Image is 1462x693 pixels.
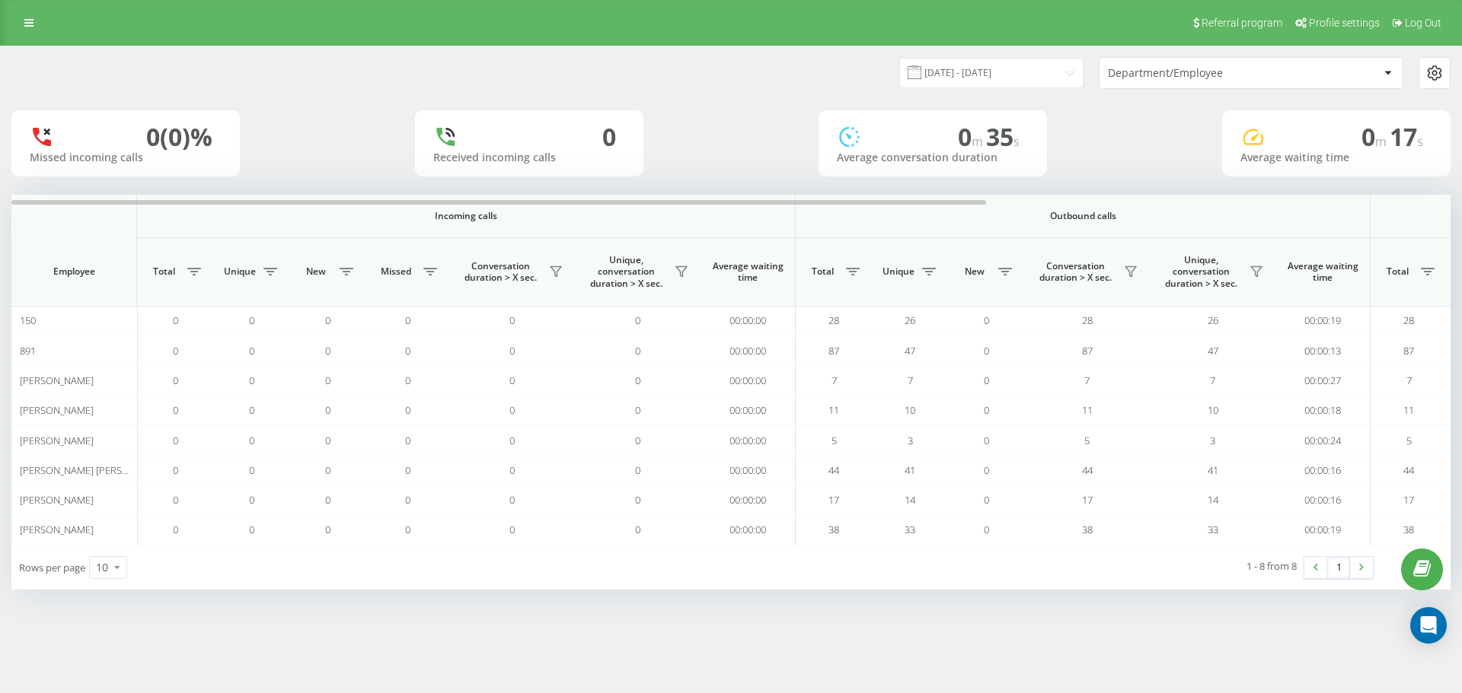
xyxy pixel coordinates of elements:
span: Average waiting time [1287,260,1358,284]
span: 0 [249,344,254,358]
span: 0 [249,493,254,507]
span: 17 [1082,493,1093,507]
span: 7 [1406,374,1412,387]
span: 0 [509,344,515,358]
span: 28 [1082,313,1093,327]
span: 38 [1082,523,1093,536]
span: 0 [509,493,515,507]
span: 0 [509,374,515,387]
span: 7 [832,374,837,387]
a: 1 [1327,557,1350,578]
td: 00:00:16 [1275,485,1371,515]
span: 47 [1208,344,1218,358]
span: 0 [635,313,640,327]
span: 0 [173,463,178,477]
span: 0 [325,434,330,447]
span: 0 [249,374,254,387]
span: 0 [984,313,989,327]
td: 00:00:00 [701,456,796,485]
span: 0 [325,403,330,417]
span: 0 [173,434,178,447]
span: 47 [905,344,915,358]
span: 41 [905,463,915,477]
div: Department/Employee [1108,67,1290,80]
span: 7 [908,374,913,387]
span: m [972,133,986,150]
span: Average waiting time [712,260,784,284]
span: 14 [905,493,915,507]
span: 0 [509,463,515,477]
span: 44 [828,463,839,477]
span: New [297,265,335,278]
span: Total [803,265,841,278]
span: Conversation duration > Х sec. [457,260,544,284]
span: 0 [249,403,254,417]
span: [PERSON_NAME] [20,523,94,536]
span: 0 [509,434,515,447]
td: 00:00:24 [1275,425,1371,455]
span: 0 [325,463,330,477]
span: 10 [1208,403,1218,417]
span: 0 [405,313,410,327]
span: 0 [635,344,640,358]
div: 0 [602,122,616,151]
span: 0 [249,434,254,447]
td: 00:00:18 [1275,396,1371,425]
span: 44 [1082,463,1093,477]
span: 0 [405,523,410,536]
span: 0 [173,493,178,507]
span: 0 [173,374,178,387]
span: 87 [1403,344,1414,358]
span: 0 [635,403,640,417]
span: 10 [905,403,915,417]
span: 0 [249,523,254,536]
span: 0 [635,463,640,477]
span: s [1417,133,1423,150]
span: Employee [24,265,123,278]
td: 00:00:00 [701,335,796,365]
span: 0 [509,403,515,417]
span: 0 [325,344,330,358]
span: 17 [1390,120,1423,153]
span: 33 [1208,523,1218,536]
span: 0 [509,523,515,536]
span: 0 [173,403,178,417]
td: 00:00:16 [1275,456,1371,485]
span: 5 [1084,434,1090,447]
span: [PERSON_NAME] [20,434,94,447]
span: 0 [249,463,254,477]
span: 0 [405,344,410,358]
div: Received incoming calls [433,151,625,164]
span: 35 [986,120,1020,153]
span: 0 [325,523,330,536]
span: 0 [984,493,989,507]
div: Open Intercom Messenger [1410,607,1447,644]
span: Conversation duration > Х sec. [1032,260,1119,284]
span: 0 [984,344,989,358]
span: [PERSON_NAME] [20,374,94,387]
span: 0 [325,493,330,507]
span: [PERSON_NAME] [20,403,94,417]
span: 0 [984,434,989,447]
div: Average waiting time [1240,151,1432,164]
span: 0 [635,523,640,536]
span: 33 [905,523,915,536]
div: Missed incoming calls [30,151,222,164]
span: 41 [1208,463,1218,477]
span: 0 [405,493,410,507]
span: 5 [1406,434,1412,447]
span: 44 [1403,463,1414,477]
span: 11 [828,403,839,417]
span: 26 [1208,313,1218,327]
td: 00:00:13 [1275,335,1371,365]
span: 38 [828,523,839,536]
td: 00:00:00 [701,425,796,455]
span: 0 [249,313,254,327]
div: 0 (0)% [146,122,212,151]
span: Rows per page [19,561,85,574]
span: 0 [325,313,330,327]
span: Referral program [1202,17,1282,29]
span: Unique [221,265,259,278]
span: 0 [984,403,989,417]
span: 87 [1082,344,1093,358]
